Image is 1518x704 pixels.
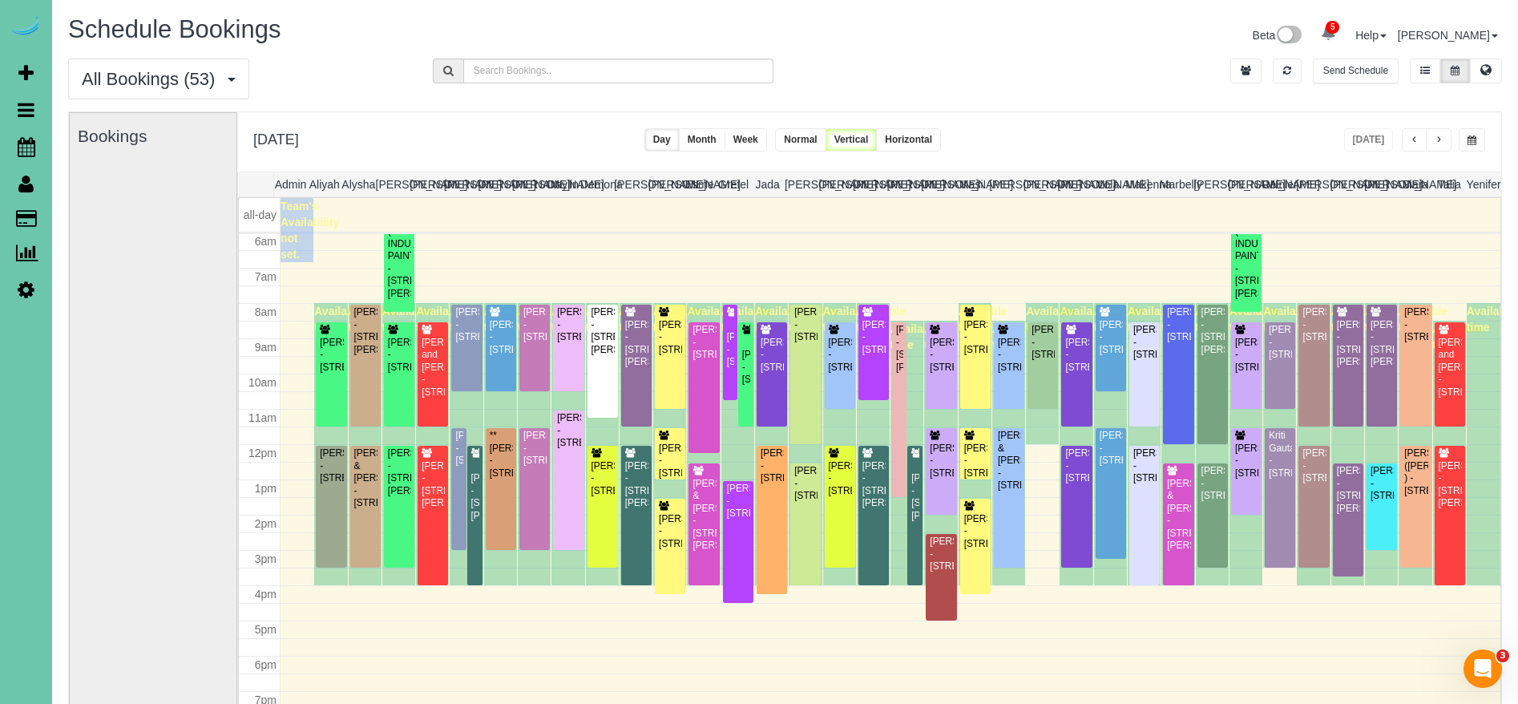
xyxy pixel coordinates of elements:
th: [PERSON_NAME] [444,172,478,196]
span: Available time [1433,322,1482,351]
th: Gretel [717,172,751,196]
div: [PERSON_NAME] - [STREET_ADDRESS] [1166,306,1190,343]
div: [PERSON_NAME] - [STREET_ADDRESS][PERSON_NAME] [624,319,648,369]
div: [PERSON_NAME] - [STREET_ADDRESS] [523,306,547,343]
th: Siara [1399,172,1433,196]
th: Jada [750,172,785,196]
span: Available time [620,305,668,334]
div: [PERSON_NAME] & [PERSON_NAME] - [STREET_ADDRESS][PERSON_NAME] [692,478,716,552]
th: Reinier [1262,172,1296,196]
div: [PERSON_NAME] - [STREET_ADDRESS] [1099,430,1123,467]
th: [PERSON_NAME] [478,172,512,196]
a: Help [1355,29,1387,42]
div: [PERSON_NAME] - [STREET_ADDRESS] [828,337,852,374]
span: Available time [1297,305,1346,334]
th: [PERSON_NAME] [1057,172,1092,196]
div: [PERSON_NAME] - [STREET_ADDRESS][PERSON_NAME] [910,472,919,522]
span: 11am [248,411,277,424]
span: 2pm [255,517,277,530]
div: [PERSON_NAME] - [STREET_ADDRESS] [1370,465,1394,502]
th: [PERSON_NAME] [853,172,887,196]
th: [PERSON_NAME] [989,172,1023,196]
div: [PERSON_NAME] - [STREET_ADDRESS] [387,337,411,374]
div: [PERSON_NAME] - [STREET_ADDRESS] [963,319,987,356]
span: Available time [687,305,736,334]
span: 8am [255,305,277,318]
div: [PERSON_NAME] - [STREET_ADDRESS] [591,460,615,497]
div: [PERSON_NAME] - [STREET_ADDRESS][PERSON_NAME] [353,306,377,356]
span: Available time [1060,305,1108,334]
span: Available time [653,305,702,334]
th: Esme [682,172,717,196]
div: [PERSON_NAME] - [STREET_ADDRESS] [454,430,462,467]
span: Available time [450,305,499,334]
span: Available time [959,305,1007,334]
div: [PERSON_NAME] - [STREET_ADDRESS] [793,306,818,343]
th: [PERSON_NAME] [512,172,547,196]
th: [PERSON_NAME] [1228,172,1262,196]
div: [PERSON_NAME] - [STREET_ADDRESS][PERSON_NAME] [1336,465,1360,515]
div: [PERSON_NAME] - [STREET_ADDRESS] [726,331,734,368]
div: [PERSON_NAME] - [STREET_ADDRESS] [1099,319,1123,356]
span: 1pm [255,482,277,495]
span: Available time [1128,305,1177,334]
div: [PERSON_NAME] - [STREET_ADDRESS] [556,306,580,343]
button: Vertical [826,128,878,152]
span: 5 [1326,21,1339,34]
h3: Bookings [78,127,228,145]
span: Available time [586,305,635,334]
span: Schedule Bookings [68,15,281,43]
th: Aliyah [308,172,342,196]
span: Available time [890,322,939,351]
th: [PERSON_NAME] [1193,172,1228,196]
div: [PERSON_NAME] - [STREET_ADDRESS] [1132,447,1157,484]
th: Lola [1092,172,1126,196]
button: All Bookings (53) [68,59,249,99]
span: 6pm [255,658,277,671]
div: [PERSON_NAME] - [STREET_ADDRESS][PERSON_NAME] [1336,319,1360,369]
th: Marbelly [1160,172,1194,196]
div: [PERSON_NAME] - [STREET_ADDRESS] [997,337,1021,374]
button: Normal [775,128,826,152]
div: [PERSON_NAME] & [PERSON_NAME] - [STREET_ADDRESS][PERSON_NAME] [1166,478,1190,552]
iframe: Intercom live chat [1463,649,1502,688]
div: [PERSON_NAME] - [STREET_ADDRESS] [692,324,716,361]
div: [PERSON_NAME] - [STREET_ADDRESS][PERSON_NAME] [1370,319,1394,369]
a: Beta [1253,29,1302,42]
th: Admin [273,172,308,196]
div: [PERSON_NAME] - [STREET_ADDRESS] [929,536,953,573]
div: [PERSON_NAME] - [STREET_ADDRESS] [658,513,682,550]
th: [PERSON_NAME] [921,172,955,196]
div: [PERSON_NAME] - [STREET_ADDRESS] [1201,465,1225,502]
div: [PERSON_NAME] ([PERSON_NAME] ) - [STREET_ADDRESS] [1403,447,1427,497]
div: [PERSON_NAME] - [STREET_ADDRESS] [929,443,953,479]
a: [PERSON_NAME] [1398,29,1498,42]
div: [PERSON_NAME] - [STREET_ADDRESS] [658,319,682,356]
button: Month [679,128,725,152]
button: Send Schedule [1313,59,1399,83]
span: Available time [789,305,838,334]
div: [PERSON_NAME] - [STREET_ADDRESS] [929,337,953,374]
div: [PERSON_NAME] - [STREET_ADDRESS] [1031,324,1055,361]
div: [PERSON_NAME] - [STREET_ADDRESS][PERSON_NAME] [421,460,445,510]
th: [PERSON_NAME] [1296,172,1330,196]
th: Alysha [341,172,376,196]
div: [PERSON_NAME] - [STREET_ADDRESS] [760,337,784,374]
span: Available time [1263,305,1312,334]
div: [PERSON_NAME] - [STREET_ADDRESS] [556,412,580,449]
div: [PERSON_NAME] - [STREET_ADDRESS] [523,430,547,467]
div: [PERSON_NAME] - [STREET_ADDRESS] [319,447,343,484]
h2: [DATE] [253,128,299,148]
th: [PERSON_NAME] [614,172,648,196]
input: Search Bookings.. [463,59,773,83]
span: Available time [1094,305,1143,334]
div: [PERSON_NAME] - [STREET_ADDRESS] [963,513,987,550]
th: [PERSON_NAME] [887,172,922,196]
img: New interface [1275,26,1302,47]
div: [PERSON_NAME] - [STREET_ADDRESS] [1064,337,1088,374]
th: [PERSON_NAME] [1023,172,1058,196]
span: Available time [518,305,567,334]
div: [PERSON_NAME] - [STREET_ADDRESS] [1132,324,1157,361]
div: [PERSON_NAME] - [STREET_ADDRESS] [862,319,886,356]
div: [PERSON_NAME] and [PERSON_NAME] - [STREET_ADDRESS] [1438,337,1462,399]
